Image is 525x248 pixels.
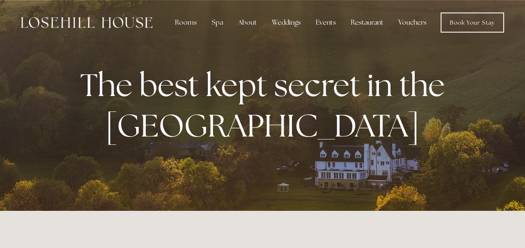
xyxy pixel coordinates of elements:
div: Restaurant [344,14,390,31]
a: Vouchers [392,14,433,31]
div: Weddings [265,14,307,31]
div: Spa [205,14,230,31]
a: Book Your Stay [441,13,504,33]
div: Rooms [168,14,203,31]
div: About [231,14,264,31]
img: Losehill House [21,17,152,28]
div: Events [309,14,342,31]
strong: The best kept secret in the [GEOGRAPHIC_DATA] [80,64,451,146]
